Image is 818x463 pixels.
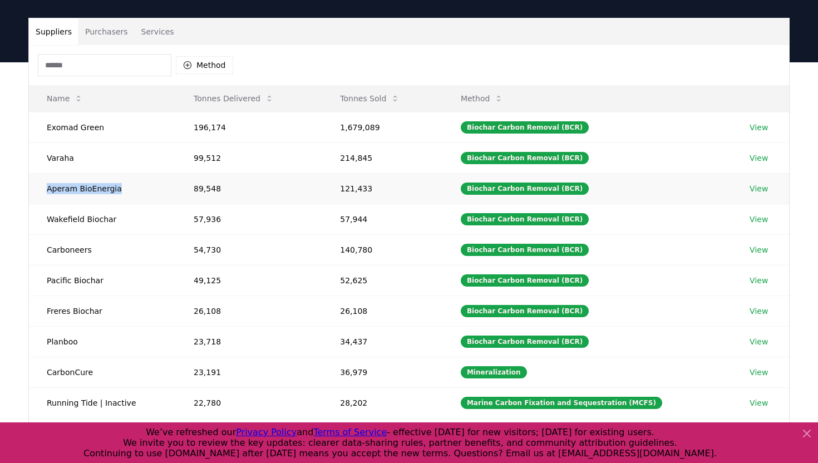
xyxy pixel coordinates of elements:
[461,336,589,348] div: Biochar Carbon Removal (BCR)
[176,265,322,295] td: 49,125
[750,397,768,408] a: View
[185,87,283,110] button: Tonnes Delivered
[461,305,589,317] div: Biochar Carbon Removal (BCR)
[322,265,443,295] td: 52,625
[176,295,322,326] td: 26,108
[461,121,589,134] div: Biochar Carbon Removal (BCR)
[29,357,176,387] td: CarbonCure
[29,387,176,418] td: Running Tide | Inactive
[176,234,322,265] td: 54,730
[29,142,176,173] td: Varaha
[176,56,233,74] button: Method
[461,274,589,287] div: Biochar Carbon Removal (BCR)
[750,306,768,317] a: View
[461,183,589,195] div: Biochar Carbon Removal (BCR)
[461,244,589,256] div: Biochar Carbon Removal (BCR)
[29,265,176,295] td: Pacific Biochar
[176,112,322,142] td: 196,174
[78,18,135,45] button: Purchasers
[176,387,322,418] td: 22,780
[135,18,181,45] button: Services
[38,87,92,110] button: Name
[750,183,768,194] a: View
[176,204,322,234] td: 57,936
[322,112,443,142] td: 1,679,089
[322,387,443,418] td: 28,202
[176,326,322,357] td: 23,718
[29,18,78,45] button: Suppliers
[750,122,768,133] a: View
[322,204,443,234] td: 57,944
[322,173,443,204] td: 121,433
[322,326,443,357] td: 34,437
[322,142,443,173] td: 214,845
[750,367,768,378] a: View
[452,87,513,110] button: Method
[176,142,322,173] td: 99,512
[29,326,176,357] td: Planboo
[750,275,768,286] a: View
[322,295,443,326] td: 26,108
[750,336,768,347] a: View
[176,357,322,387] td: 23,191
[750,152,768,164] a: View
[461,366,527,378] div: Mineralization
[29,295,176,326] td: Freres Biochar
[29,204,176,234] td: Wakefield Biochar
[29,234,176,265] td: Carboneers
[750,214,768,225] a: View
[461,213,589,225] div: Biochar Carbon Removal (BCR)
[29,112,176,142] td: Exomad Green
[322,357,443,387] td: 36,979
[331,87,408,110] button: Tonnes Sold
[322,234,443,265] td: 140,780
[176,173,322,204] td: 89,548
[29,173,176,204] td: Aperam BioEnergia
[461,397,662,409] div: Marine Carbon Fixation and Sequestration (MCFS)
[461,152,589,164] div: Biochar Carbon Removal (BCR)
[750,244,768,255] a: View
